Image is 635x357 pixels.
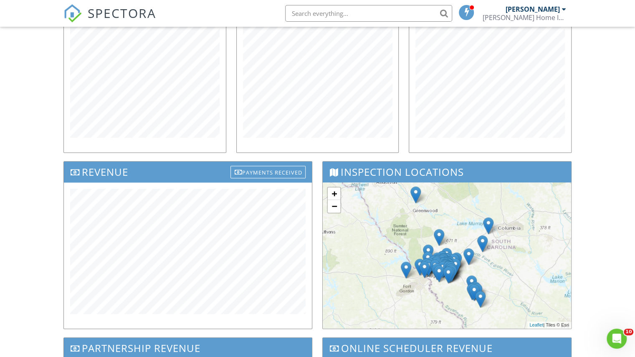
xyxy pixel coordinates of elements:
h3: Inspection Locations [323,162,571,182]
a: Zoom in [328,187,340,200]
a: Payments Received [230,164,306,177]
div: Hitchcock Home Inspections [483,13,566,22]
div: [PERSON_NAME] [506,5,560,13]
a: Leaflet [529,322,543,327]
div: | Tiles © Esri [527,322,571,329]
div: Payments Received [230,166,306,178]
span: 10 [624,329,633,335]
input: Search everything... [285,5,452,22]
iframe: Intercom live chat [607,329,627,349]
a: SPECTORA [63,11,156,29]
a: Zoom out [328,200,340,213]
h3: Revenue [64,162,312,182]
span: SPECTORA [88,4,156,22]
img: The Best Home Inspection Software - Spectora [63,4,82,23]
